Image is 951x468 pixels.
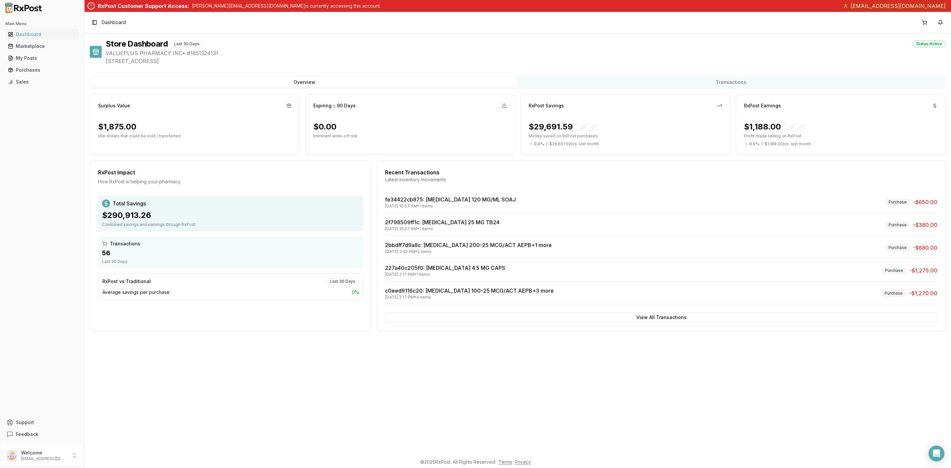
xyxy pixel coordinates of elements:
div: [DATE] 3:42 PM • 2 items [385,249,552,254]
div: RxPost Customer Support Access: [98,2,189,10]
div: Purchases [8,67,76,73]
div: [DATE] 10:07 AM • 1 items [385,226,500,232]
div: $1,188.00 [744,122,807,132]
a: Purchases [5,64,79,76]
p: [PERSON_NAME][EMAIL_ADDRESS][DOMAIN_NAME] is currently accessing this account. [192,3,381,9]
p: Welcome [21,450,67,456]
a: Dashboard [5,28,79,40]
div: Purchase [885,244,910,251]
span: [EMAIL_ADDRESS][DOMAIN_NAME] [851,2,946,10]
p: Money saved on RxPost purchases [529,133,722,139]
span: VALUEPLUS PHARMACY INC • # 1851324131 [106,49,946,57]
button: Sales [3,77,82,87]
a: Marketplace [5,40,79,52]
a: 227a40c205f0: [MEDICAL_DATA] 4.5 MG CAPS [385,265,505,271]
div: Marketplace [8,43,76,50]
div: RxPost vs Traditional [102,278,151,285]
div: My Posts [8,55,76,61]
div: [DATE] 2:17 PM • 1 items [385,272,505,277]
div: Recent Transactions [385,168,937,176]
div: $0.00 [313,122,336,132]
button: Feedback [3,428,82,440]
span: Feedback [16,431,38,438]
span: Transactions [110,240,140,247]
div: $290,913.26 [102,210,359,221]
button: Marketplace [3,41,82,52]
div: Sales [8,79,76,85]
span: Total Savings [113,199,146,207]
a: Sales [5,76,79,88]
a: fe34422cb875: [MEDICAL_DATA] 120 MG/ML SOAJ [385,196,516,203]
h2: Main Menu [5,21,79,26]
span: -$680.00 [913,244,937,252]
button: Purchases [3,65,82,75]
h1: Store Dashboard [106,39,168,49]
div: Purchase [881,290,906,297]
div: $1,875.00 [98,122,136,132]
div: Last 30 Days [102,259,359,264]
span: -$1,270.00 [909,289,937,297]
a: 2f798509ff1c: [MEDICAL_DATA] 25 MG TB24 [385,219,500,226]
a: Terms [499,459,512,465]
div: $29,691.59 [529,122,599,132]
span: ( - $29,691.59 ) vs. last month [546,141,599,147]
a: c0eed9116c20: [MEDICAL_DATA] 100-25 MCG/ACT AEPB+3 more [385,287,554,294]
a: My Posts [5,52,79,64]
span: [STREET_ADDRESS] [106,57,946,65]
a: 2bbdff7d9a8c: [MEDICAL_DATA] 200-25 MCG/ACT AEPB+1 more [385,242,552,248]
button: My Posts [3,53,82,63]
button: Transactions [518,77,944,88]
button: Support [3,416,82,428]
button: Overview [91,77,518,88]
div: 56 [102,248,359,258]
span: Average savings per purchase: [102,289,170,296]
div: RxPost Savings [529,102,564,109]
img: User avatar [7,450,17,461]
div: How RxPost is helping your pharmacy [98,178,363,185]
div: Purchase [885,198,910,206]
div: [DATE] 2:17 PM • 4 items [385,295,554,300]
span: -$650.00 [913,198,937,206]
div: RxPost Earnings [744,102,781,109]
div: Dashboard [8,31,76,38]
span: ( - $1,188.00 ) vs. last month [761,141,811,147]
div: Status: Active [912,40,946,48]
a: Privacy [515,459,531,465]
div: Latest inventory movements [385,176,937,183]
p: [EMAIL_ADDRESS][DOMAIN_NAME] [21,456,67,461]
div: Last 30 Days [170,40,203,48]
span: -$1,275.00 [909,267,937,274]
span: 0.0 % [534,141,544,147]
img: RxPost Logo [3,3,45,13]
p: Imminent write-off risk [313,133,507,139]
div: Last 30 Days [326,278,359,285]
div: Surplus Value [98,102,130,109]
span: 0 % [352,289,359,296]
div: [DATE] 10:07 AM • 1 items [385,203,516,209]
div: Purchase [885,221,910,229]
p: Idle dollars that could be sold / transferred [98,133,292,139]
span: -$380.00 [913,221,937,229]
button: Dashboard [3,29,82,40]
span: Dashboard [102,19,126,26]
div: Open Intercom Messenger [929,446,944,461]
div: Combined savings and earnings through RxPost [102,222,359,227]
div: Expiring ≤ 90 Days [313,102,356,109]
div: Purchase [881,267,907,274]
button: View All Transactions [385,312,937,323]
nav: breadcrumb [102,19,126,26]
p: Profit made selling on RxPost [744,133,937,139]
span: 0.0 % [749,141,759,147]
div: RxPost Impact [98,168,363,176]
